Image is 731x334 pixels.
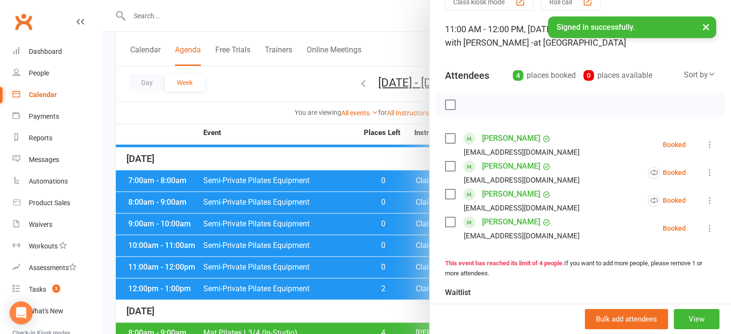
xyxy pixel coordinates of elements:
div: Booked [648,195,686,207]
div: [EMAIL_ADDRESS][DOMAIN_NAME] [464,202,580,214]
a: Messages [12,149,101,171]
div: places available [583,69,652,82]
div: Dashboard [29,48,62,55]
a: What's New [12,300,101,322]
div: [EMAIL_ADDRESS][DOMAIN_NAME] [464,146,580,159]
a: Assessments [12,257,101,279]
span: Signed in successfully. [557,23,635,32]
div: People [29,69,49,77]
div: Sort by [684,69,716,81]
a: Workouts [12,235,101,257]
div: Tasks [29,285,46,293]
div: Booked [648,167,686,179]
span: at [GEOGRAPHIC_DATA] [533,37,626,48]
a: Reports [12,127,101,149]
strong: This event has reached its limit of 4 people. [445,260,564,267]
span: with [PERSON_NAME] - [445,37,533,48]
a: Dashboard [12,41,101,62]
a: [PERSON_NAME] [482,131,540,146]
div: Assessments [29,264,76,272]
div: If you want to add more people, please remove 1 or more attendees. [445,259,716,279]
div: Messages [29,156,59,163]
div: Reports [29,134,52,142]
a: Clubworx [12,10,36,34]
div: places booked [513,69,576,82]
div: Open Intercom Messenger [10,301,33,324]
div: Booked [663,141,686,148]
a: Product Sales [12,192,101,214]
a: [PERSON_NAME] [482,214,540,230]
a: Automations [12,171,101,192]
div: Waitlist [445,286,472,299]
div: Automations [29,177,68,185]
div: What's New [29,307,63,315]
div: [EMAIL_ADDRESS][DOMAIN_NAME] [464,230,580,242]
a: People [12,62,101,84]
div: Product Sales [29,199,70,207]
a: Tasks 3 [12,279,101,300]
div: 0 [583,70,594,81]
button: View [674,309,719,329]
div: Booked [663,225,686,232]
a: Payments [12,106,101,127]
a: [PERSON_NAME] [482,186,540,202]
div: 4 [513,70,523,81]
button: Bulk add attendees [585,309,668,329]
div: Calendar [29,91,57,99]
span: 3 [52,285,60,293]
div: Waivers [29,221,52,228]
div: Attendees [445,69,489,82]
button: × [697,16,715,37]
a: [PERSON_NAME] [482,159,540,174]
a: Waivers [12,214,101,235]
div: Payments [29,112,59,120]
div: Workouts [29,242,58,250]
div: [EMAIL_ADDRESS][DOMAIN_NAME] [464,174,580,186]
div: The waitlist for this event is currently empty. [445,302,716,314]
a: Calendar [12,84,101,106]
